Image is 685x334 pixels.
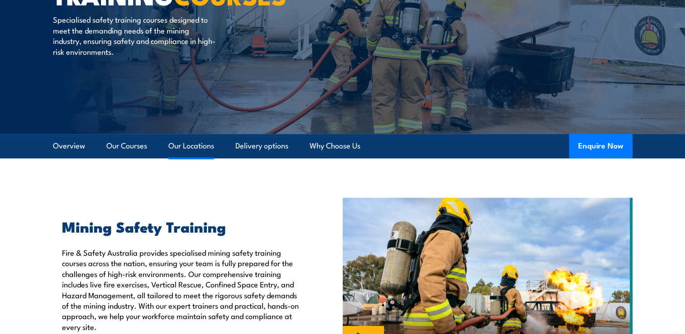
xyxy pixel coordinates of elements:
[53,134,85,158] a: Overview
[53,14,218,57] p: Specialised safety training courses designed to meet the demanding needs of the mining industry, ...
[235,134,288,158] a: Delivery options
[569,134,632,158] button: Enquire Now
[310,134,360,158] a: Why Choose Us
[62,220,301,233] h2: Mining Safety Training
[106,134,147,158] a: Our Courses
[62,247,301,332] p: Fire & Safety Australia provides specialised mining safety training courses across the nation, en...
[168,134,214,158] a: Our Locations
